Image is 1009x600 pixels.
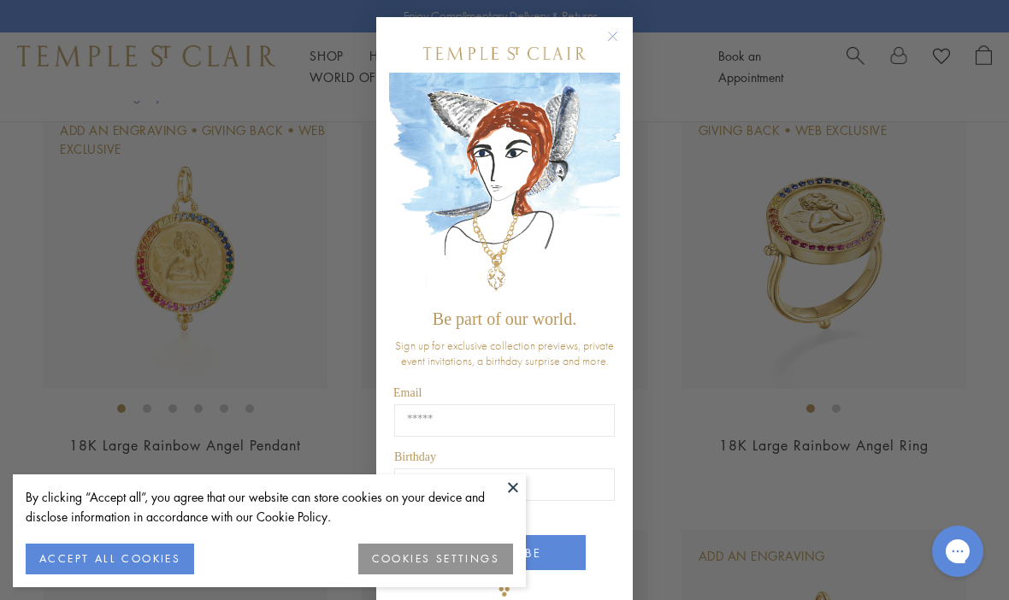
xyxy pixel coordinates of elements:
[611,34,632,56] button: Close dialog
[423,47,586,60] img: Temple St. Clair
[394,450,436,463] span: Birthday
[26,487,513,526] div: By clicking “Accept all”, you agree that our website can store cookies on your device and disclos...
[395,338,614,368] span: Sign up for exclusive collection previews, private event invitations, a birthday surprise and more.
[358,544,513,574] button: COOKIES SETTINGS
[394,404,615,437] input: Email
[923,520,992,583] iframe: Gorgias live chat messenger
[433,309,576,328] span: Be part of our world.
[393,386,422,399] span: Email
[26,544,194,574] button: ACCEPT ALL COOKIES
[389,73,620,301] img: c4a9eb12-d91a-4d4a-8ee0-386386f4f338.jpeg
